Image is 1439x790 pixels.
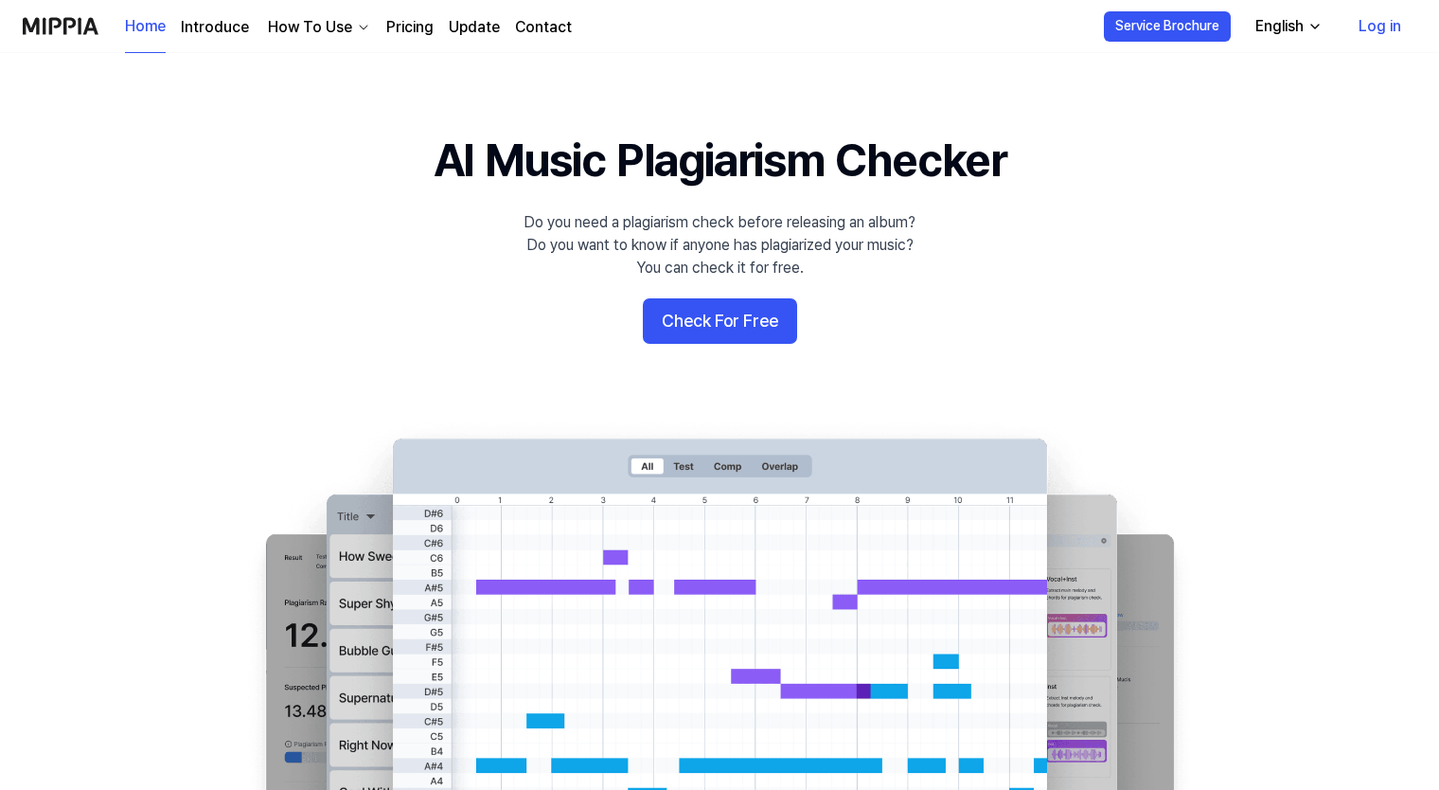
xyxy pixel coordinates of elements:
h1: AI Music Plagiarism Checker [434,129,1006,192]
button: Check For Free [643,298,797,344]
a: Pricing [386,16,434,39]
a: Introduce [181,16,249,39]
a: Update [449,16,500,39]
div: How To Use [264,16,356,39]
a: Contact [515,16,572,39]
div: Do you need a plagiarism check before releasing an album? Do you want to know if anyone has plagi... [524,211,915,279]
button: Service Brochure [1104,11,1231,42]
button: English [1240,8,1334,45]
div: English [1252,15,1307,38]
button: How To Use [264,16,371,39]
a: Home [125,1,166,53]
